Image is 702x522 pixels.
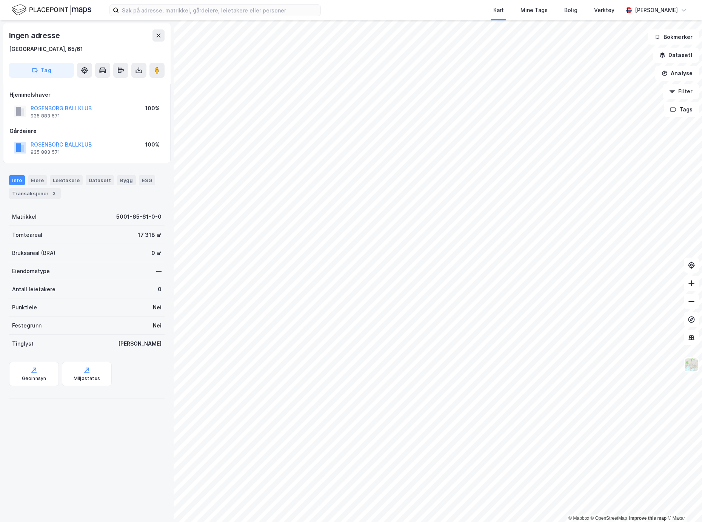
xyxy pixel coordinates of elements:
div: [PERSON_NAME] [118,339,162,348]
div: Eiere [28,175,47,185]
img: logo.f888ab2527a4732fd821a326f86c7f29.svg [12,3,91,17]
div: Bygg [117,175,136,185]
a: Mapbox [568,516,589,521]
div: Miljøstatus [74,375,100,381]
div: 5001-65-61-0-0 [116,212,162,221]
button: Filter [663,84,699,99]
div: Mine Tags [520,6,548,15]
div: Nei [153,321,162,330]
input: Søk på adresse, matrikkel, gårdeiere, leietakere eller personer [119,5,320,16]
div: Bolig [564,6,577,15]
div: 935 883 571 [31,149,60,155]
div: Datasett [86,175,114,185]
div: Punktleie [12,303,37,312]
div: Kart [493,6,504,15]
div: Tinglyst [12,339,34,348]
img: Z [684,358,699,372]
div: 0 [158,285,162,294]
div: Eiendomstype [12,267,50,276]
div: [PERSON_NAME] [635,6,678,15]
div: Nei [153,303,162,312]
div: 17 318 ㎡ [138,230,162,239]
div: 935 883 571 [31,113,60,119]
div: [GEOGRAPHIC_DATA], 65/61 [9,45,83,54]
button: Datasett [653,48,699,63]
button: Analyse [655,66,699,81]
div: 100% [145,140,160,149]
div: 100% [145,104,160,113]
button: Bokmerker [648,29,699,45]
div: Matrikkel [12,212,37,221]
button: Tag [9,63,74,78]
div: Info [9,175,25,185]
div: — [156,267,162,276]
div: Ingen adresse [9,29,61,42]
div: Geoinnsyn [22,375,46,381]
a: OpenStreetMap [591,516,627,521]
div: Gårdeiere [9,127,164,136]
a: Improve this map [629,516,667,521]
div: Antall leietakere [12,285,55,294]
div: Festegrunn [12,321,42,330]
div: ESG [139,175,155,185]
div: Bruksareal (BRA) [12,249,55,258]
button: Tags [664,102,699,117]
div: Verktøy [594,6,614,15]
div: Transaksjoner [9,188,61,199]
div: 2 [50,190,58,197]
div: Tomteareal [12,230,42,239]
div: Leietakere [50,175,83,185]
iframe: Chat Widget [664,486,702,522]
div: Hjemmelshaver [9,90,164,99]
div: 0 ㎡ [151,249,162,258]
